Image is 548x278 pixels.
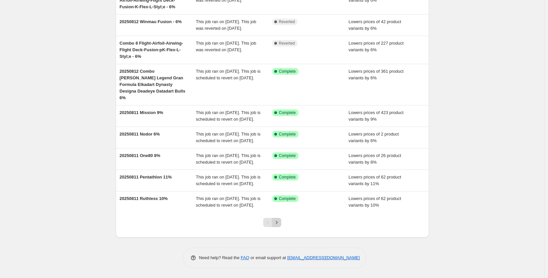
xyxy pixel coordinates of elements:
span: 20250812 Combo [PERSON_NAME] Legend Gran Formula Elkadart Dynasty Designa Deadeye Datadart Bulls 6% [120,69,185,100]
span: Lowers prices of 361 product variants by 6% [349,69,404,80]
span: Lowers prices of 2 product variants by 6% [349,132,399,143]
span: Reverted [279,41,295,46]
span: Combo 8 Flight-Airfoil-Airwing-Flight Deck-Fusion-pK-Flex-L-Styl;e - 6% [120,41,183,59]
span: This job ran on [DATE]. This job was reverted on [DATE]. [196,19,256,31]
a: [EMAIL_ADDRESS][DOMAIN_NAME] [287,255,360,260]
button: Next [272,218,281,227]
span: Need help? Read the [199,255,241,260]
span: Complete [279,110,296,115]
span: or email support at [249,255,287,260]
span: This job ran on [DATE]. This job is scheduled to revert on [DATE]. [196,69,260,80]
span: Complete [279,196,296,201]
span: Lowers prices of 423 product variants by 9% [349,110,404,122]
nav: Pagination [263,218,281,227]
a: FAQ [241,255,249,260]
span: 20250812 Winmau Fusion - 6% [120,19,182,24]
span: Complete [279,153,296,158]
span: Lowers prices of 26 product variants by 8% [349,153,401,165]
span: Lowers prices of 62 product variants by 11% [349,175,401,186]
span: 20250811 Pentathlon 11% [120,175,172,179]
span: 20250811 Nodor 6% [120,132,160,137]
span: Complete [279,132,296,137]
span: 20250811 Ruthless 10% [120,196,168,201]
span: This job ran on [DATE]. This job is scheduled to revert on [DATE]. [196,110,260,122]
span: This job ran on [DATE]. This job is scheduled to revert on [DATE]. [196,196,260,208]
span: 20250811 One80 8% [120,153,161,158]
span: This job ran on [DATE]. This job is scheduled to revert on [DATE]. [196,132,260,143]
span: Complete [279,69,296,74]
span: This job ran on [DATE]. This job was reverted on [DATE]. [196,41,256,52]
span: Lowers prices of 62 product variants by 10% [349,196,401,208]
span: 20250811 Mission 9% [120,110,163,115]
span: Lowers prices of 42 product variants by 6% [349,19,401,31]
span: Lowers prices of 227 product variants by 6% [349,41,404,52]
span: This job ran on [DATE]. This job is scheduled to revert on [DATE]. [196,153,260,165]
span: Complete [279,175,296,180]
span: Reverted [279,19,295,24]
span: This job ran on [DATE]. This job is scheduled to revert on [DATE]. [196,175,260,186]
